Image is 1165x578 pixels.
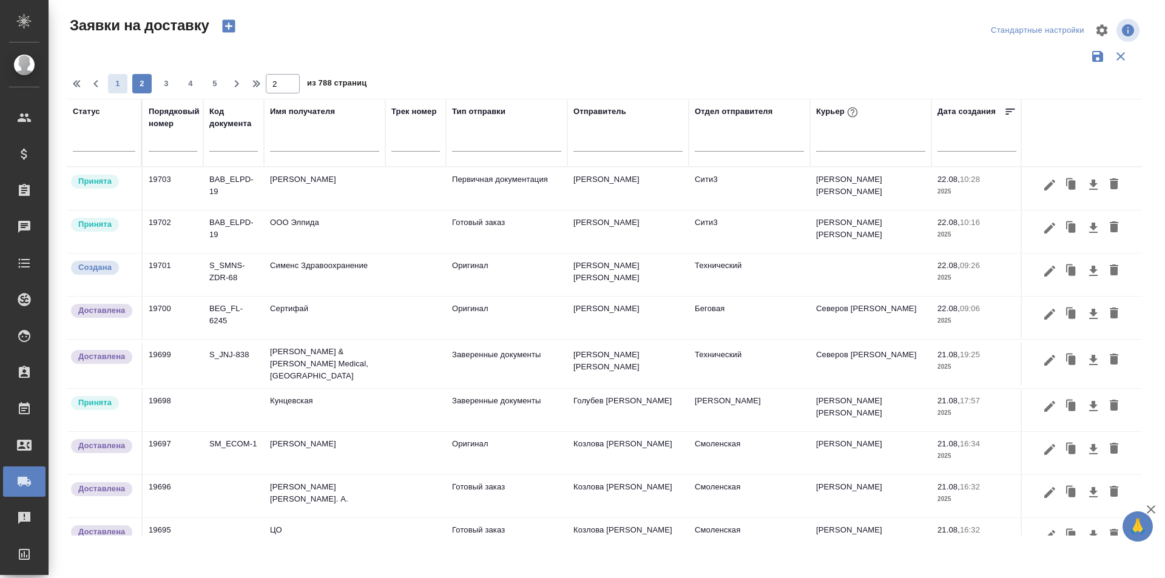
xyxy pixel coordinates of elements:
p: Принята [78,218,112,230]
p: Принята [78,397,112,409]
td: Смоленская [689,475,810,517]
button: Удалить [1104,260,1124,283]
p: 22.08, [937,304,960,313]
p: 2025 [937,407,1016,419]
td: Оригинал [446,254,567,296]
td: [PERSON_NAME] [264,432,385,474]
span: Заявки на доставку [67,16,209,35]
td: Готовый заказ [446,518,567,560]
button: При выборе курьера статус заявки автоматически поменяется на «Принята» [845,104,860,120]
button: Удалить [1104,173,1124,197]
button: Скачать [1083,260,1104,283]
p: 2025 [937,450,1016,462]
button: Клонировать [1060,260,1083,283]
td: Кунцевская [264,389,385,431]
button: Редактировать [1039,438,1060,461]
button: Редактировать [1039,217,1060,240]
button: Клонировать [1060,524,1083,547]
p: 2025 [937,361,1016,373]
div: Имя получателя [270,106,335,118]
span: из 788 страниц [307,76,366,93]
td: BAB_ELPD-19 [203,210,264,253]
p: 21.08, [937,525,960,534]
td: [PERSON_NAME] [PERSON_NAME] [567,254,689,296]
p: Доставлена [78,483,125,495]
button: Удалить [1104,395,1124,418]
p: 2025 [937,229,1016,241]
td: Оригинал [446,432,567,474]
td: Готовый заказ [446,475,567,517]
td: Готовый заказ [446,210,567,253]
div: Курьер назначен [70,395,135,411]
td: [PERSON_NAME] [810,432,931,474]
button: Скачать [1083,303,1104,326]
p: 2025 [937,493,1016,505]
td: [PERSON_NAME] [567,210,689,253]
button: Клонировать [1060,349,1083,372]
p: 22.08, [937,218,960,227]
button: 4 [181,74,200,93]
td: Сертифай [264,297,385,339]
td: ЦО [264,518,385,560]
div: Код документа [209,106,258,130]
button: Редактировать [1039,395,1060,418]
p: Создана [78,261,112,274]
button: 1 [108,74,127,93]
td: BEG_FL-6245 [203,297,264,339]
button: Удалить [1104,303,1124,326]
button: Сохранить фильтры [1086,45,1109,68]
p: 21.08, [937,482,960,491]
td: SM_ECOM-1 [203,432,264,474]
div: Отдел отправителя [695,106,772,118]
div: Документы доставлены, фактическая дата доставки проставиться автоматически [70,349,135,365]
td: 19698 [143,389,203,431]
button: Скачать [1083,349,1104,372]
div: Тип отправки [452,106,505,118]
td: 19696 [143,475,203,517]
p: 17:57 [960,396,980,405]
p: 16:32 [960,525,980,534]
div: Статус [73,106,100,118]
td: [PERSON_NAME] [PERSON_NAME] [810,389,931,431]
button: Редактировать [1039,173,1060,197]
p: 21.08, [937,439,960,448]
p: 2025 [937,186,1016,198]
td: 19703 [143,167,203,210]
button: Удалить [1104,217,1124,240]
td: [PERSON_NAME] [PERSON_NAME]. А. [264,475,385,517]
td: [PERSON_NAME] [689,389,810,431]
span: Настроить таблицу [1087,16,1116,45]
button: Удалить [1104,438,1124,461]
td: Северов [PERSON_NAME] [810,297,931,339]
td: [PERSON_NAME] [PERSON_NAME] [810,167,931,210]
div: Новая заявка, еще не передана в работу [70,260,135,276]
p: 10:16 [960,218,980,227]
td: Смоленская [689,518,810,560]
button: Редактировать [1039,303,1060,326]
p: Доставлена [78,351,125,363]
p: 22.08, [937,261,960,270]
td: Заверенные документы [446,343,567,385]
td: [PERSON_NAME] [PERSON_NAME] [567,343,689,385]
td: Смоленская [689,432,810,474]
button: Скачать [1083,481,1104,504]
td: Северов [PERSON_NAME] [810,343,931,385]
button: 5 [205,74,225,93]
div: Документы доставлены, фактическая дата доставки проставиться автоматически [70,303,135,319]
div: Дата создания [937,106,996,118]
td: S_SMNS-ZDR-68 [203,254,264,296]
td: Козлова [PERSON_NAME] [567,475,689,517]
button: Сбросить фильтры [1109,45,1132,68]
button: Скачать [1083,438,1104,461]
p: Доставлена [78,304,125,317]
button: Редактировать [1039,481,1060,504]
p: Доставлена [78,526,125,538]
td: Беговая [689,297,810,339]
p: 19:25 [960,350,980,359]
button: Скачать [1083,217,1104,240]
button: Клонировать [1060,173,1083,197]
td: 19700 [143,297,203,339]
p: 16:34 [960,439,980,448]
p: 2025 [937,315,1016,327]
div: Отправитель [573,106,626,118]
